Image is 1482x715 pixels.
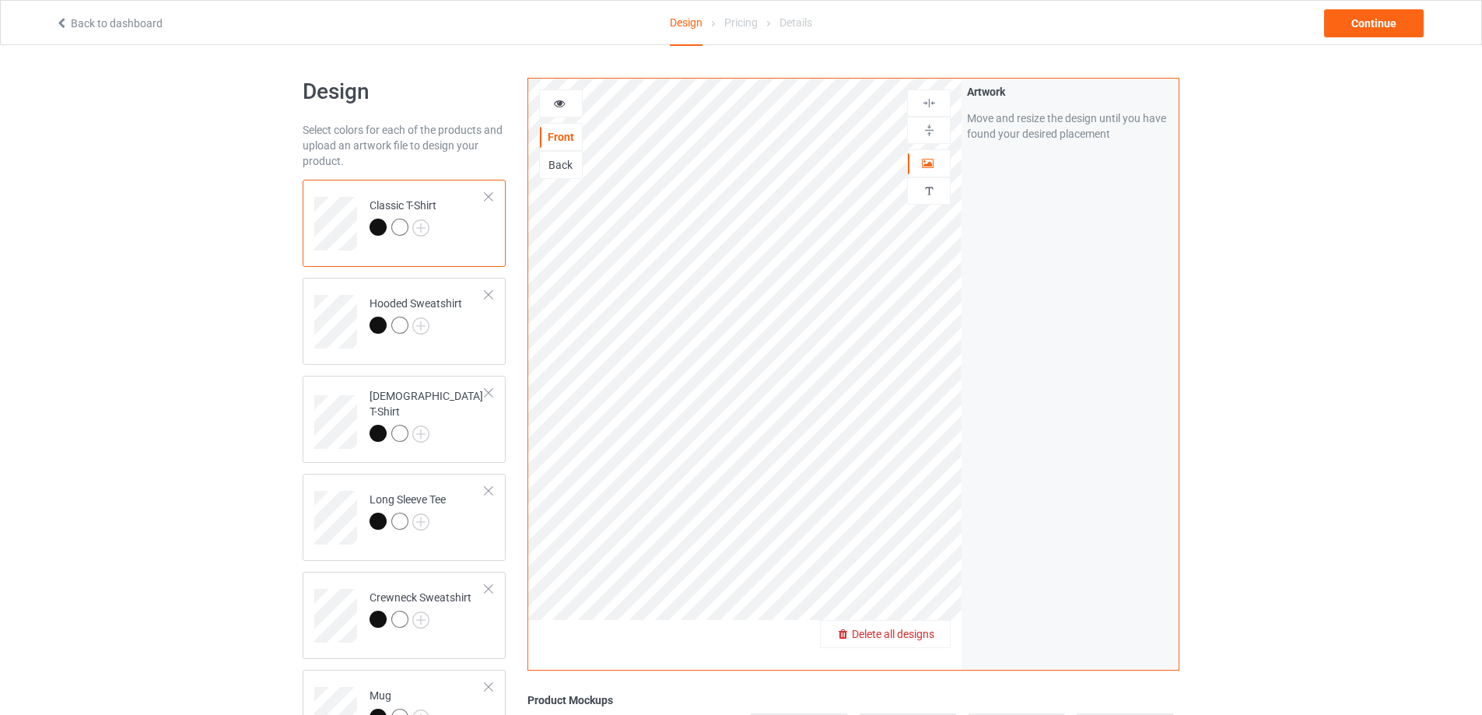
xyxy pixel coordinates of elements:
[412,612,429,629] img: svg+xml;base64,PD94bWwgdmVyc2lvbj0iMS4wIiBlbmNvZGluZz0iVVRGLTgiPz4KPHN2ZyB3aWR0aD0iMjJweCIgaGVpZ2...
[370,296,462,333] div: Hooded Sweatshirt
[527,692,1179,708] div: Product Mockups
[370,590,471,627] div: Crewneck Sweatshirt
[540,157,582,173] div: Back
[780,1,812,44] div: Details
[370,388,485,441] div: [DEMOGRAPHIC_DATA] T-Shirt
[412,426,429,443] img: svg+xml;base64,PD94bWwgdmVyc2lvbj0iMS4wIiBlbmNvZGluZz0iVVRGLTgiPz4KPHN2ZyB3aWR0aD0iMjJweCIgaGVpZ2...
[967,84,1173,100] div: Artwork
[922,123,937,138] img: svg%3E%0A
[724,1,758,44] div: Pricing
[922,184,937,198] img: svg%3E%0A
[303,78,506,106] h1: Design
[303,278,506,365] div: Hooded Sweatshirt
[967,110,1173,142] div: Move and resize the design until you have found your desired placement
[303,474,506,561] div: Long Sleeve Tee
[303,122,506,169] div: Select colors for each of the products and upload an artwork file to design your product.
[412,513,429,531] img: svg+xml;base64,PD94bWwgdmVyc2lvbj0iMS4wIiBlbmNvZGluZz0iVVRGLTgiPz4KPHN2ZyB3aWR0aD0iMjJweCIgaGVpZ2...
[370,492,446,529] div: Long Sleeve Tee
[303,180,506,267] div: Classic T-Shirt
[303,376,506,463] div: [DEMOGRAPHIC_DATA] T-Shirt
[55,17,163,30] a: Back to dashboard
[412,317,429,335] img: svg+xml;base64,PD94bWwgdmVyc2lvbj0iMS4wIiBlbmNvZGluZz0iVVRGLTgiPz4KPHN2ZyB3aWR0aD0iMjJweCIgaGVpZ2...
[1324,9,1424,37] div: Continue
[670,1,702,46] div: Design
[540,129,582,145] div: Front
[922,96,937,110] img: svg%3E%0A
[412,219,429,237] img: svg+xml;base64,PD94bWwgdmVyc2lvbj0iMS4wIiBlbmNvZGluZz0iVVRGLTgiPz4KPHN2ZyB3aWR0aD0iMjJweCIgaGVpZ2...
[852,628,934,640] span: Delete all designs
[370,198,436,235] div: Classic T-Shirt
[303,572,506,659] div: Crewneck Sweatshirt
